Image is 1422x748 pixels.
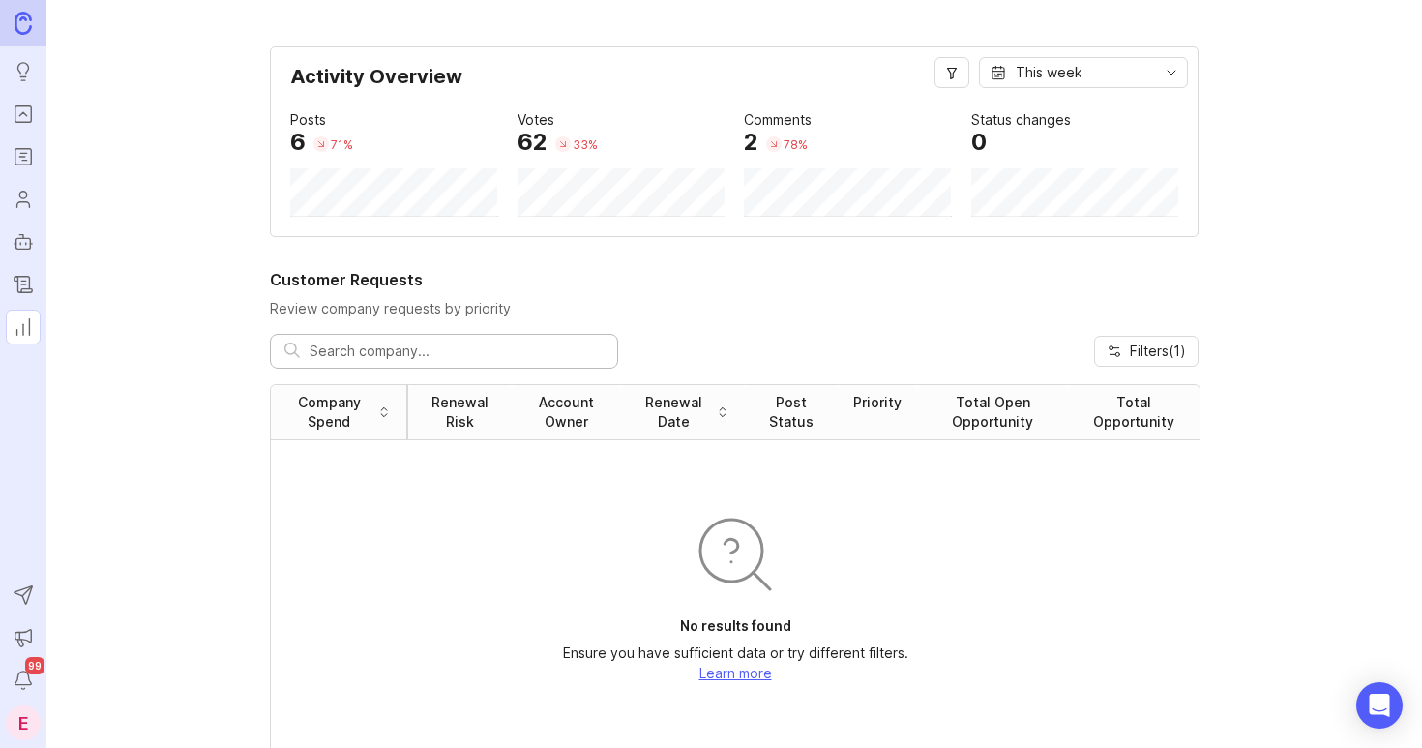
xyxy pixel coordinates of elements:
div: 2 [744,131,758,154]
a: Reporting [6,310,41,344]
div: Posts [290,109,326,131]
button: Announcements [6,620,41,655]
div: Account Owner [527,393,606,432]
div: Priority [853,393,902,412]
div: 33 % [573,136,598,153]
div: Open Intercom Messenger [1356,682,1403,729]
span: Filters [1130,342,1186,361]
a: Learn more [699,665,772,681]
div: 78 % [784,136,808,153]
div: Company Spend [286,393,372,432]
a: Portal [6,97,41,132]
img: svg+xml;base64,PHN2ZyB3aWR0aD0iOTYiIGhlaWdodD0iOTYiIGZpbGw9Im5vbmUiIHhtbG5zPSJodHRwOi8vd3d3LnczLm... [689,508,782,601]
h2: Customer Requests [270,268,1199,291]
svg: toggle icon [1156,65,1187,80]
div: Status changes [971,109,1071,131]
button: Filters(1) [1094,336,1199,367]
div: Comments [744,109,812,131]
div: 6 [290,131,306,154]
span: ( 1 ) [1169,343,1186,359]
a: Ideas [6,54,41,89]
a: Users [6,182,41,217]
div: Votes [518,109,554,131]
div: 62 [518,131,548,154]
button: Send to Autopilot [6,578,41,613]
div: Renewal Risk [424,393,496,432]
input: Search company... [310,341,604,362]
div: Activity Overview [290,67,1178,102]
img: Canny Home [15,12,32,34]
a: Autopilot [6,224,41,259]
p: Ensure you have sufficient data or try different filters. [563,643,908,663]
div: 71 % [331,136,353,153]
button: E [6,705,41,740]
div: Total Opportunity [1083,393,1184,432]
span: 99 [25,657,44,674]
div: This week [1016,62,1082,83]
a: Roadmaps [6,139,41,174]
div: Renewal Date [637,393,711,432]
a: Changelog [6,267,41,302]
div: 0 [971,131,987,154]
div: Post Status [760,393,822,432]
p: Review company requests by priority [270,299,1199,318]
p: No results found [680,616,791,636]
button: Notifications [6,663,41,698]
div: Total Open Opportunity [933,393,1052,432]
